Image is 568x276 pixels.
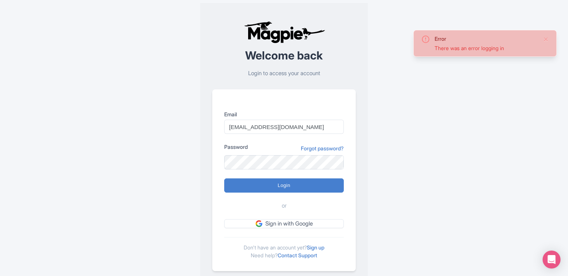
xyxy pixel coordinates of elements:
label: Email [224,110,344,118]
div: Open Intercom Messenger [543,251,561,269]
p: Login to access your account [212,69,356,78]
a: Contact Support [278,252,317,258]
label: Password [224,143,248,151]
a: Sign in with Google [224,219,344,229]
input: you@example.com [224,120,344,134]
img: logo-ab69f6fb50320c5b225c76a69d11143b.png [242,21,326,43]
a: Sign up [307,244,324,251]
div: Don't have an account yet? Need help? [224,237,344,259]
div: There was an error logging in [435,44,537,52]
span: or [282,202,287,210]
input: Login [224,178,344,193]
div: Error [435,35,537,43]
img: google.svg [256,220,262,227]
button: Close [543,35,549,44]
h2: Welcome back [212,49,356,62]
a: Forgot password? [301,144,344,152]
